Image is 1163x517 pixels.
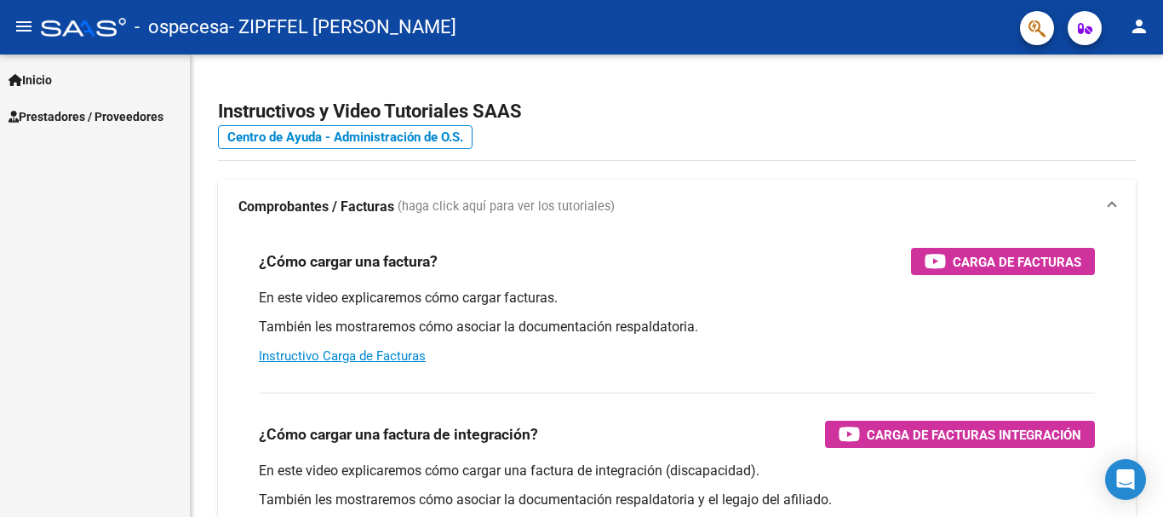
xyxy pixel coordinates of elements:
span: - ZIPFFEL [PERSON_NAME] [229,9,456,46]
span: Carga de Facturas [953,251,1081,273]
span: Inicio [9,71,52,89]
strong: Comprobantes / Facturas [238,198,394,216]
span: - ospecesa [135,9,229,46]
p: En este video explicaremos cómo cargar una factura de integración (discapacidad). [259,462,1095,480]
a: Centro de Ayuda - Administración de O.S. [218,125,473,149]
h3: ¿Cómo cargar una factura de integración? [259,422,538,446]
span: Prestadores / Proveedores [9,107,163,126]
a: Instructivo Carga de Facturas [259,348,426,364]
button: Carga de Facturas [911,248,1095,275]
button: Carga de Facturas Integración [825,421,1095,448]
mat-icon: person [1129,16,1149,37]
h2: Instructivos y Video Tutoriales SAAS [218,95,1136,128]
mat-icon: menu [14,16,34,37]
span: (haga click aquí para ver los tutoriales) [398,198,615,216]
span: Carga de Facturas Integración [867,424,1081,445]
div: Open Intercom Messenger [1105,459,1146,500]
p: También les mostraremos cómo asociar la documentación respaldatoria y el legajo del afiliado. [259,491,1095,509]
mat-expansion-panel-header: Comprobantes / Facturas (haga click aquí para ver los tutoriales) [218,180,1136,234]
p: También les mostraremos cómo asociar la documentación respaldatoria. [259,318,1095,336]
p: En este video explicaremos cómo cargar facturas. [259,289,1095,307]
h3: ¿Cómo cargar una factura? [259,250,438,273]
